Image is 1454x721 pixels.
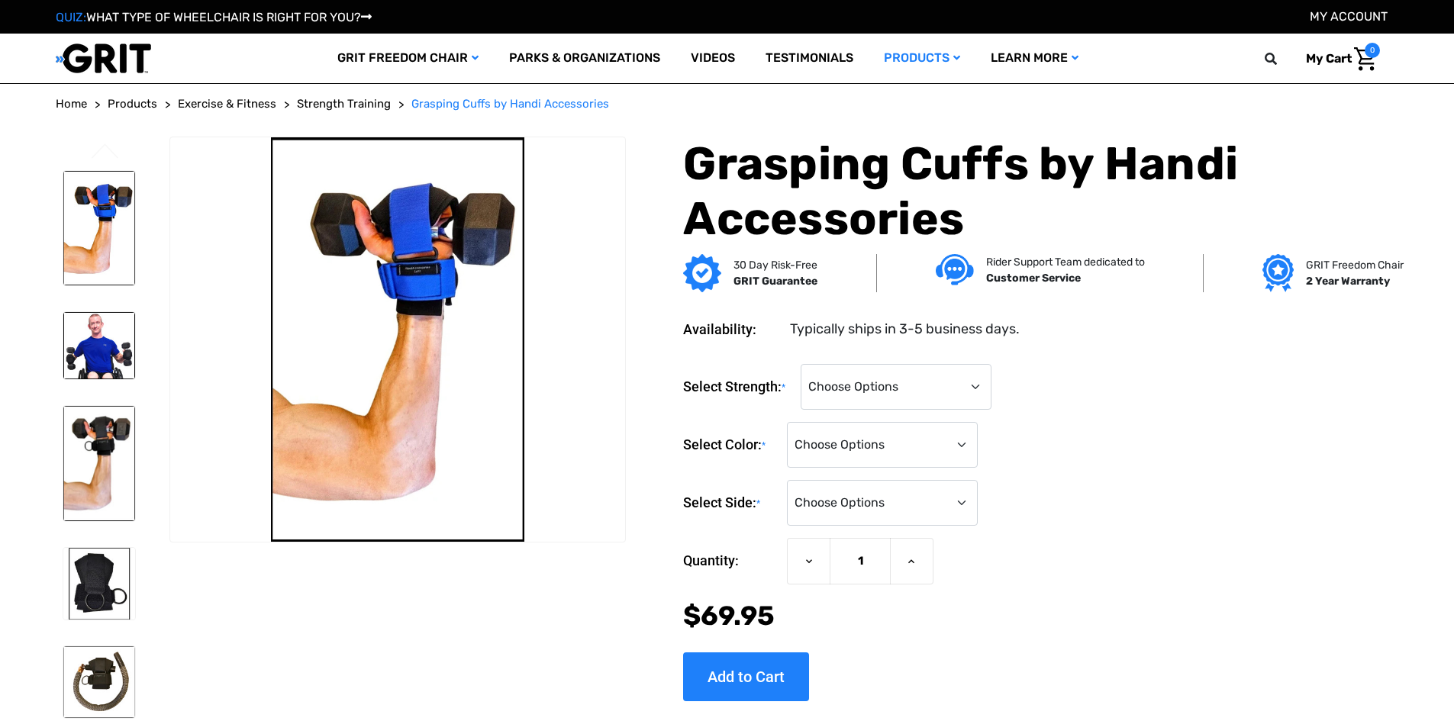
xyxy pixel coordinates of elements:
span: Products [108,97,157,111]
a: Products [869,34,975,83]
img: Customer service [936,254,974,285]
span: $69.95 [683,600,775,632]
img: Grasping Cuffs by Handi Accessories [63,171,135,286]
a: Videos [675,34,750,83]
span: QUIZ: [56,10,86,24]
img: Grasping Cuffs by Handi Accessories [63,312,135,379]
img: Cart [1354,47,1376,71]
label: Quantity: [683,538,779,584]
p: 30 Day Risk-Free [733,257,817,273]
span: My Cart [1306,51,1352,66]
dt: Availability: [683,319,779,340]
strong: Customer Service [986,272,1081,285]
p: GRIT Freedom Chair [1306,257,1404,273]
img: Grasping Cuffs by Handi Accessories [63,548,135,620]
a: Exercise & Fitness [178,95,276,113]
img: GRIT All-Terrain Wheelchair and Mobility Equipment [56,43,151,74]
a: Products [108,95,157,113]
span: Grasping Cuffs by Handi Accessories [411,97,609,111]
label: Select Color: [683,422,779,468]
img: Grit freedom [1262,254,1294,292]
img: Grasping Cuffs by Handi Accessories [170,137,625,542]
a: Parks & Organizations [494,34,675,83]
label: Select Strength: [683,364,793,410]
dd: Typically ships in 3-5 business days. [790,319,1020,340]
span: Strength Training [297,97,391,111]
a: Learn More [975,34,1094,83]
img: Grasping Cuffs by Handi Accessories [63,406,135,521]
span: 0 [1365,43,1380,58]
button: Go to slide 4 of 4 [89,143,121,162]
nav: Breadcrumb [56,95,1399,113]
a: Grasping Cuffs by Handi Accessories [411,95,609,113]
a: Home [56,95,87,113]
p: Rider Support Team dedicated to [986,254,1145,270]
input: Add to Cart [683,652,809,701]
strong: GRIT Guarantee [733,275,817,288]
span: Home [56,97,87,111]
a: Account [1310,9,1388,24]
a: QUIZ:WHAT TYPE OF WHEELCHAIR IS RIGHT FOR YOU? [56,10,372,24]
span: Exercise & Fitness [178,97,276,111]
strong: 2 Year Warranty [1306,275,1390,288]
a: Testimonials [750,34,869,83]
label: Select Side: [683,480,779,526]
a: Strength Training [297,95,391,113]
input: Search [1272,43,1294,75]
a: Cart with 0 items [1294,43,1380,75]
img: GRIT Guarantee [683,254,721,292]
a: GRIT Freedom Chair [322,34,494,83]
img: Grasping Cuffs by Handi Accessories [63,646,135,718]
h1: Grasping Cuffs by Handi Accessories [683,137,1398,246]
